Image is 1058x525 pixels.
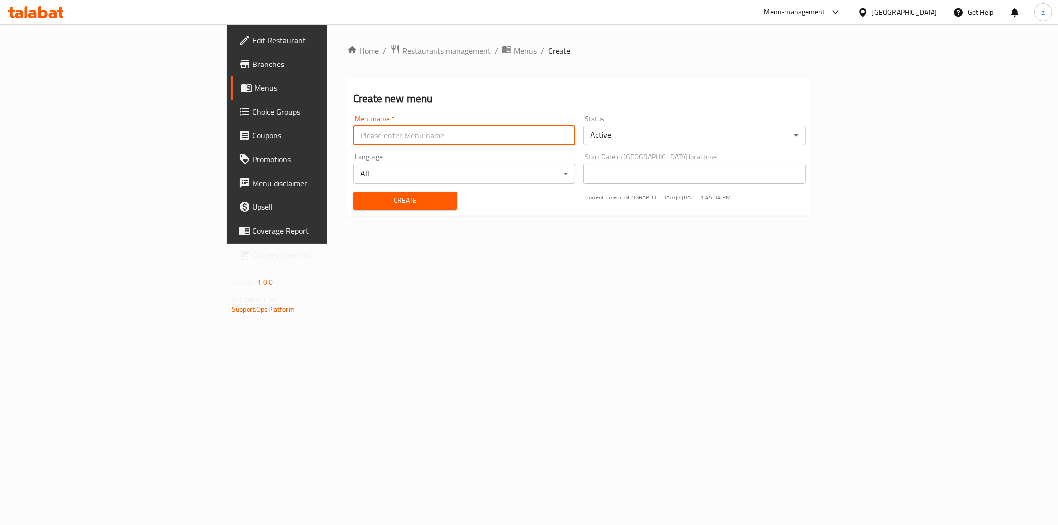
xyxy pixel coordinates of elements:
[231,28,403,52] a: Edit Restaurant
[502,44,537,57] a: Menus
[257,276,273,289] span: 1.0.0
[347,44,811,57] nav: breadcrumb
[353,126,575,145] input: Please enter Menu name
[353,91,806,106] h2: Create new menu
[1041,7,1045,18] span: a
[252,153,395,165] span: Promotions
[390,44,491,57] a: Restaurants management
[353,192,457,210] button: Create
[252,177,395,189] span: Menu disclaimer
[361,195,449,207] span: Create
[231,76,403,100] a: Menus
[231,243,403,266] a: Grocery Checklist
[252,34,395,46] span: Edit Restaurant
[252,58,395,70] span: Branches
[252,130,395,141] span: Coupons
[548,45,570,57] span: Create
[583,126,806,145] div: Active
[231,147,403,171] a: Promotions
[252,201,395,213] span: Upsell
[252,225,395,237] span: Coverage Report
[495,45,498,57] li: /
[232,303,295,316] a: Support.OpsPlatform
[231,171,403,195] a: Menu disclaimer
[514,45,537,57] span: Menus
[585,193,806,202] p: Current time in [GEOGRAPHIC_DATA] is [DATE] 1:45:34 PM
[353,164,575,184] div: All
[232,276,256,289] span: Version:
[872,7,937,18] div: [GEOGRAPHIC_DATA]
[254,82,395,94] span: Menus
[231,195,403,219] a: Upsell
[231,124,403,147] a: Coupons
[252,106,395,118] span: Choice Groups
[541,45,544,57] li: /
[231,219,403,243] a: Coverage Report
[402,45,491,57] span: Restaurants management
[232,293,277,306] span: Get support on:
[252,249,395,261] span: Grocery Checklist
[764,6,825,18] div: Menu-management
[231,52,403,76] a: Branches
[231,100,403,124] a: Choice Groups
